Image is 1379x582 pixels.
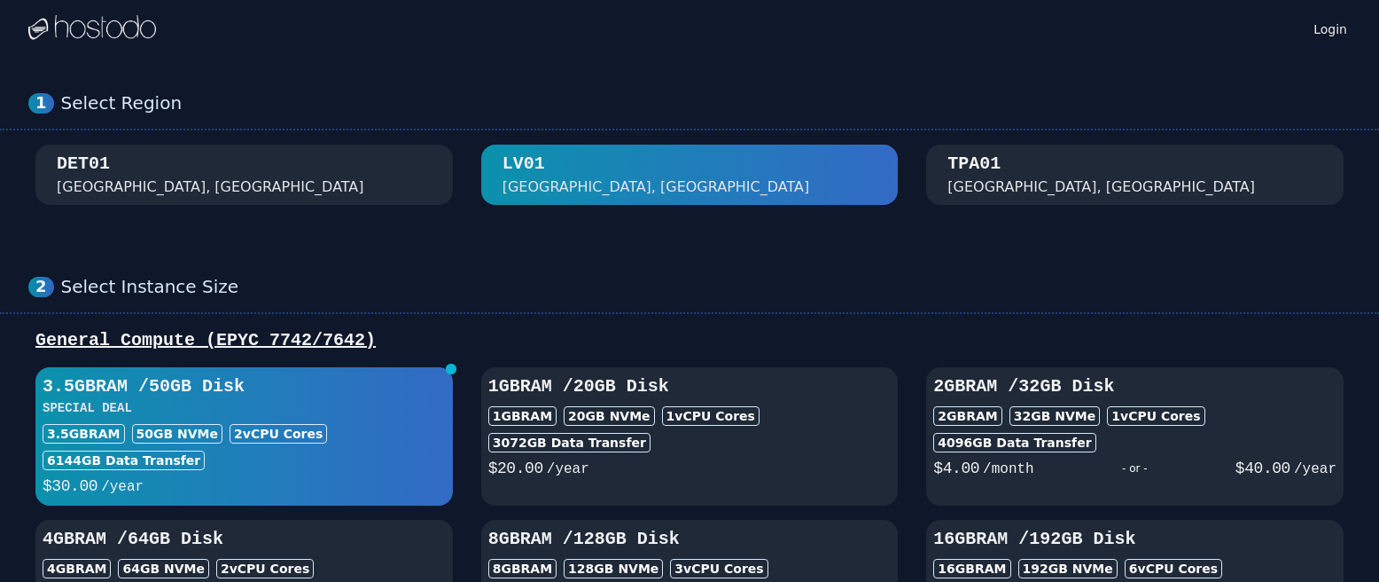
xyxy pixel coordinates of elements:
button: 3.5GBRAM /50GB DiskSPECIAL DEAL3.5GBRAM50GB NVMe2vCPU Cores6144GB Data Transfer$30.00/year [35,367,453,506]
span: /year [1294,461,1336,477]
div: [GEOGRAPHIC_DATA], [GEOGRAPHIC_DATA] [947,177,1255,198]
button: 2GBRAM /32GB Disk2GBRAM32GB NVMe1vCPU Cores4096GB Data Transfer$4.00/month- or -$40.00/year [926,367,1344,506]
a: Login [1310,17,1351,38]
div: DET01 [57,152,110,177]
div: 20 GB NVMe [564,406,655,426]
h3: SPECIAL DEAL [43,399,446,417]
h3: 8GB RAM / 128 GB Disk [488,527,892,552]
span: $ 20.00 [488,460,543,477]
span: $ 30.00 [43,477,97,495]
div: 1GB RAM [488,406,557,426]
div: General Compute (EPYC 7742/7642) [28,328,1351,353]
div: 8GB RAM [488,559,557,578]
div: 50 GB NVMe [132,424,223,444]
div: 2GB RAM [933,406,1001,426]
div: 1 vCPU Cores [662,406,760,426]
div: 6144 GB Data Transfer [43,451,205,470]
button: TPA01 [GEOGRAPHIC_DATA], [GEOGRAPHIC_DATA] [926,145,1344,205]
div: 1 [28,93,54,114]
img: Logo [28,15,156,42]
div: [GEOGRAPHIC_DATA], [GEOGRAPHIC_DATA] [503,177,810,198]
h3: 2GB RAM / 32 GB Disk [933,374,1336,399]
div: 2 vCPU Cores [230,424,327,444]
button: LV01 [GEOGRAPHIC_DATA], [GEOGRAPHIC_DATA] [481,145,899,205]
div: 3072 GB Data Transfer [488,433,651,452]
div: 2 [28,277,54,297]
h3: 1GB RAM / 20 GB Disk [488,374,892,399]
button: 1GBRAM /20GB Disk1GBRAM20GB NVMe1vCPU Cores3072GB Data Transfer$20.00/year [481,367,899,506]
h3: 3.5GB RAM / 50 GB Disk [43,374,446,399]
h3: 4GB RAM / 64 GB Disk [43,527,446,552]
div: 64 GB NVMe [118,559,209,578]
div: 16GB RAM [933,559,1010,578]
div: - or - [1034,456,1235,481]
div: 3.5GB RAM [43,424,125,444]
div: 2 vCPU Cores [216,559,314,578]
span: /month [983,461,1034,477]
div: Select Region [61,92,1351,114]
div: TPA01 [947,152,1001,177]
span: /year [101,479,144,495]
div: 3 vCPU Cores [670,559,767,578]
h3: 16GB RAM / 192 GB Disk [933,527,1336,552]
div: 192 GB NVMe [1018,559,1118,578]
button: DET01 [GEOGRAPHIC_DATA], [GEOGRAPHIC_DATA] [35,145,453,205]
span: $ 40.00 [1235,460,1290,477]
span: /year [547,461,589,477]
div: Select Instance Size [61,276,1351,298]
div: 6 vCPU Cores [1125,559,1222,578]
div: LV01 [503,152,545,177]
div: 1 vCPU Cores [1107,406,1204,426]
div: 4GB RAM [43,559,111,578]
span: $ 4.00 [933,460,979,477]
div: 4096 GB Data Transfer [933,433,1095,452]
div: [GEOGRAPHIC_DATA], [GEOGRAPHIC_DATA] [57,177,364,198]
div: 128 GB NVMe [564,559,663,578]
div: 32 GB NVMe [1009,406,1101,426]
